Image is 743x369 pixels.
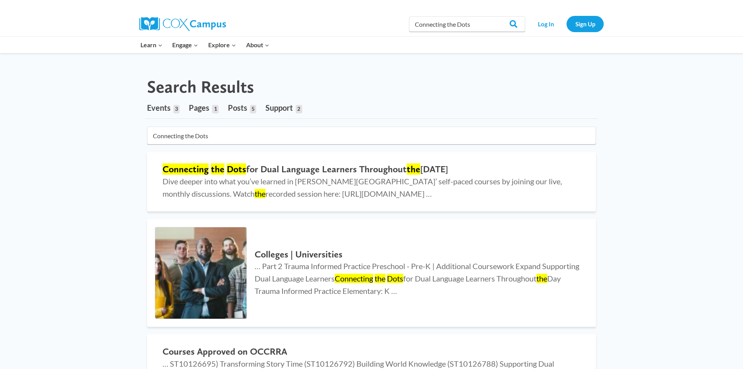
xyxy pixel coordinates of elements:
[255,261,579,295] span: … Part 2 Trauma Informed Practice Preschool - Pre-K | Additional Coursework Expand Supporting Dua...
[567,16,604,32] a: Sign Up
[139,17,226,31] img: Cox Campus
[189,97,218,118] a: Pages1
[135,37,274,53] nav: Primary Navigation
[375,274,385,283] mark: the
[147,77,254,97] h1: Search Results
[529,16,563,32] a: Log In
[296,105,302,113] span: 2
[163,163,209,175] mark: Connecting
[147,103,171,112] span: Events
[250,105,256,113] span: 5
[255,189,265,198] mark: the
[335,274,373,283] mark: Connecting
[228,97,256,118] a: Posts5
[212,105,218,113] span: 1
[536,274,547,283] mark: the
[155,227,247,319] img: Colleges | Universities
[147,152,596,211] a: Connecting the Dotsfor Dual Language Learners Throughoutthe[DATE] Dive deeper into what you’ve le...
[208,40,236,50] span: Explore
[163,346,580,357] h2: Courses Approved on OCCRRA
[163,164,580,175] h2: for Dual Language Learners Throughout [DATE]
[407,163,420,175] mark: the
[173,105,180,113] span: 3
[147,97,180,118] a: Events3
[529,16,604,32] nav: Secondary Navigation
[228,103,247,112] span: Posts
[387,274,403,283] mark: Dots
[172,40,198,50] span: Engage
[265,97,302,118] a: Support2
[147,219,596,327] a: Colleges | Universities Colleges | Universities … Part 2 Trauma Informed Practice Preschool - Pre...
[246,40,269,50] span: About
[147,127,596,144] input: Search for...
[409,16,525,32] input: Search Cox Campus
[211,163,224,175] mark: the
[163,177,562,198] span: Dive deeper into what you’ve learned in [PERSON_NAME][GEOGRAPHIC_DATA]’ self-paced courses by joi...
[140,40,163,50] span: Learn
[265,103,293,112] span: Support
[227,163,246,175] mark: Dots
[255,249,580,260] h2: Colleges | Universities
[189,103,209,112] span: Pages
